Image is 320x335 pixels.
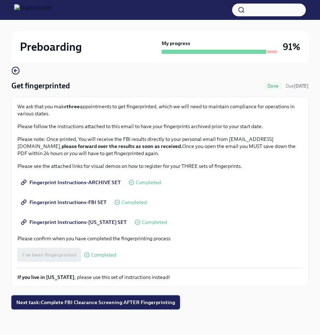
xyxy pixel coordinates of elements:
[17,215,132,229] a: Fingerprint Instructions-[US_STATE] SET
[17,136,303,157] p: Please note: Once printed, You will receive the FBI results directly to your personal email from ...
[22,199,107,206] span: Fingerprint Instructions-FBI SET
[286,83,309,89] span: Due
[263,83,283,89] span: Done
[17,103,303,117] p: We ask that you make appointments to get fingerprinted, which we will need to maintain compliance...
[17,195,112,209] a: Fingerprint Instructions-FBI SET
[283,40,300,53] h3: 91%
[17,274,303,281] p: , please use this set of instructions instead!
[17,274,74,280] strong: If you live in [US_STATE]
[294,83,309,89] strong: [DATE]
[14,4,52,16] img: CharlieHealth
[17,163,303,170] p: Please see the attached links for visual demos on how to register for your THREE sets of fingerpr...
[142,220,167,225] span: Completed
[67,103,80,110] strong: three
[20,40,82,54] h2: Preboarding
[62,143,182,149] strong: please forward over the results as soon as received.
[286,83,309,89] span: August 4th, 2025 09:00
[91,252,116,258] span: Completed
[17,235,303,242] p: Please confirm when you have completed the fingerprinting process
[17,123,303,130] p: Please follow the instructions attached to this email to have your fingerprints archived prior to...
[11,81,70,91] h4: Get fingerprinted
[162,40,190,47] strong: My progress
[122,200,147,205] span: Completed
[22,179,121,186] span: Fingerprint Instructions-ARCHIVE SET
[17,175,126,190] a: Fingerprint Instructions-ARCHIVE SET
[22,219,127,226] span: Fingerprint Instructions-[US_STATE] SET
[11,295,180,309] button: Next task:Complete FBI Clearance Screening AFTER Fingerprinting
[136,180,161,185] span: Completed
[16,299,175,306] span: Next task : Complete FBI Clearance Screening AFTER Fingerprinting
